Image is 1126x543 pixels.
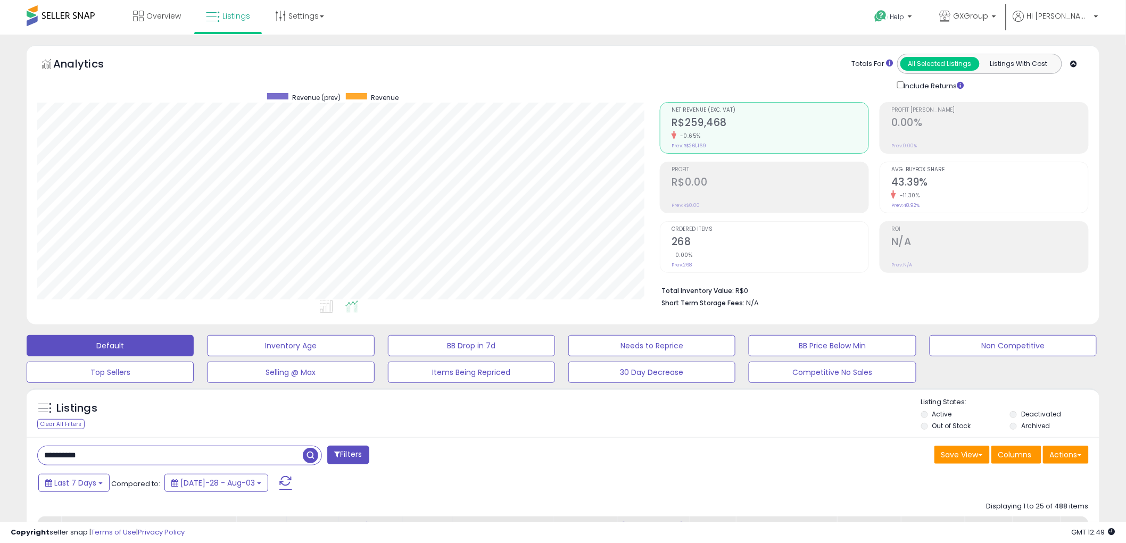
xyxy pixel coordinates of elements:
button: Actions [1043,446,1089,464]
small: -0.65% [676,132,701,140]
span: Help [890,12,905,21]
button: Competitive No Sales [749,362,916,383]
div: Title [65,521,231,532]
div: Fulfillment Cost [407,521,448,543]
div: Fulfillment [291,521,334,532]
span: Ordered Items [672,227,868,232]
button: Needs to Reprice [568,335,735,356]
button: Items Being Repriced [388,362,555,383]
div: Fulfillable Quantity [694,521,731,543]
b: Total Inventory Value: [661,286,734,295]
span: Revenue [371,93,399,102]
h5: Analytics [53,56,125,74]
h2: 268 [672,236,868,250]
button: Listings With Cost [979,57,1058,71]
h5: Listings [56,401,97,416]
div: seller snap | | [11,528,185,538]
button: Save View [934,446,990,464]
span: Listings [222,11,250,21]
span: Net Revenue (Exc. VAT) [672,107,868,113]
button: BB Drop in 7d [388,335,555,356]
span: GXGroup [954,11,989,21]
b: Short Term Storage Fees: [661,298,744,307]
span: [DATE]-28 - Aug-03 [180,478,255,488]
span: 2025-08-11 12:49 GMT [1072,527,1115,537]
div: Repricing [241,521,282,532]
div: Totals For [852,59,893,69]
div: Num of Comp. [1017,521,1056,543]
button: Non Competitive [930,335,1097,356]
button: Top Sellers [27,362,194,383]
h2: 0.00% [891,116,1088,131]
span: Columns [998,449,1032,460]
button: [DATE]-28 - Aug-03 [164,474,268,492]
span: Hi [PERSON_NAME] [1027,11,1091,21]
span: Compared to: [111,479,160,489]
small: Prev: 48.92% [891,202,920,208]
label: Active [932,410,952,419]
label: Out of Stock [932,421,971,430]
small: Prev: N/A [891,262,912,268]
small: Prev: 0.00% [891,143,917,149]
div: Total Rev. [1065,521,1104,543]
small: Prev: R$0.00 [672,202,700,208]
span: Avg. Buybox Share [891,167,1088,173]
span: Profit [672,167,868,173]
button: Inventory Age [207,335,374,356]
small: Prev: R$261,169 [672,143,706,149]
button: Columns [991,446,1041,464]
small: Prev: 268 [672,262,692,268]
div: [PERSON_NAME] [622,521,685,532]
span: Profit [PERSON_NAME] [891,107,1088,113]
a: Terms of Use [91,527,136,537]
small: -11.30% [896,191,920,199]
h2: R$0.00 [672,176,868,190]
i: Get Help [874,10,888,23]
div: Include Returns [889,79,977,91]
h2: R$259,468 [672,116,868,131]
label: Deactivated [1021,410,1061,419]
span: Overview [146,11,181,21]
div: Min Price [558,521,613,532]
div: Amazon Fees [457,521,549,532]
div: Listed Price [740,521,832,532]
div: Current Buybox Price [905,521,960,543]
p: Listing States: [921,397,1099,407]
button: Last 7 Days [38,474,110,492]
button: All Selected Listings [900,57,980,71]
button: Selling @ Max [207,362,374,383]
div: Cost (Exc. VAT) [343,521,398,543]
strong: Copyright [11,527,49,537]
h2: 43.39% [891,176,1088,190]
span: N/A [746,298,759,308]
div: Clear All Filters [37,419,85,429]
button: BB Price Below Min [749,335,916,356]
div: BB Share 24h. [969,521,1008,543]
a: Privacy Policy [138,527,185,537]
h2: N/A [891,236,1088,250]
li: R$0 [661,283,1081,296]
a: Help [866,2,923,35]
span: Revenue (prev) [292,93,341,102]
span: ROI [891,227,1088,232]
button: 30 Day Decrease [568,362,735,383]
small: 0.00% [672,251,693,259]
div: Displaying 1 to 25 of 488 items [987,502,1089,512]
a: Hi [PERSON_NAME] [1013,11,1098,35]
label: Archived [1021,421,1050,430]
span: Last 7 Days [54,478,96,488]
button: Default [27,335,194,356]
button: Filters [327,446,369,464]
